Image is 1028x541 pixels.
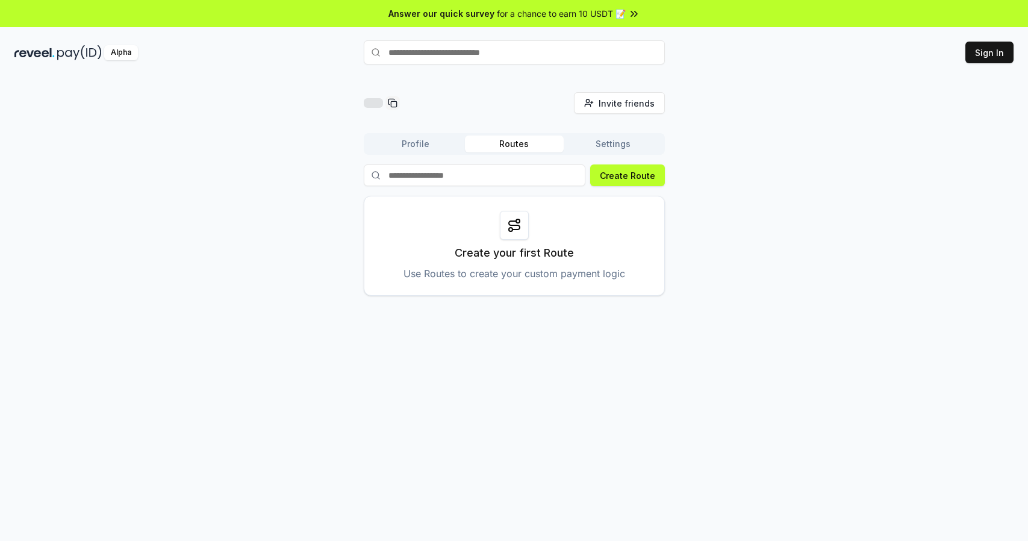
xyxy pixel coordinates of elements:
[574,92,665,114] button: Invite friends
[497,7,626,20] span: for a chance to earn 10 USDT 📝
[455,245,574,261] p: Create your first Route
[965,42,1014,63] button: Sign In
[465,136,564,152] button: Routes
[564,136,662,152] button: Settings
[599,97,655,110] span: Invite friends
[57,45,102,60] img: pay_id
[388,7,494,20] span: Answer our quick survey
[403,266,625,281] p: Use Routes to create your custom payment logic
[14,45,55,60] img: reveel_dark
[366,136,465,152] button: Profile
[104,45,138,60] div: Alpha
[590,164,665,186] button: Create Route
